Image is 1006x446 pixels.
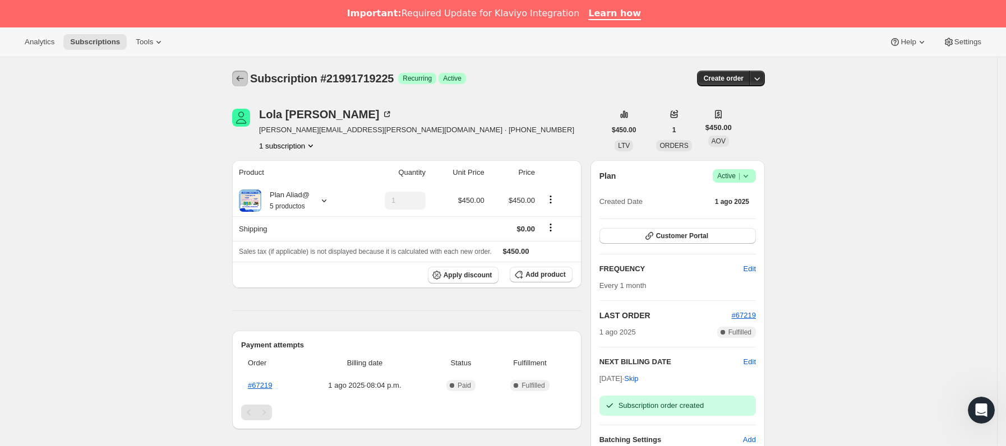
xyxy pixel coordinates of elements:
button: Create order [697,71,750,86]
th: Order [241,351,298,375]
a: #67219 [732,311,756,319]
button: Skip [617,370,645,388]
nav: Paginación [241,405,573,420]
span: Active [443,74,462,83]
span: Skip [624,373,638,384]
button: 1 [666,122,683,138]
span: Add product [525,270,565,279]
span: | [739,171,740,180]
span: Sales tax (if applicable) is not displayed because it is calculated with each new order. [239,248,492,255]
h2: Plan [599,170,616,182]
button: Shipping actions [542,221,560,234]
button: Tools [129,34,171,50]
span: Created Date [599,196,643,207]
button: Customer Portal [599,228,756,244]
span: Apply discount [444,271,492,280]
span: Analytics [25,38,54,47]
img: product img [239,189,261,212]
span: Fulfillment [494,357,565,369]
span: AOV [712,137,726,145]
button: Settings [936,34,988,50]
button: Product actions [259,140,316,151]
button: #67219 [732,310,756,321]
span: Tools [136,38,153,47]
span: 1 ago 2025 [715,197,749,206]
th: Shipping [232,216,356,241]
span: $450.00 [509,196,535,205]
span: [DATE] · [599,374,639,383]
button: Edit [744,356,756,368]
span: LTV [618,142,630,150]
span: 1 ago 2025 [599,327,636,338]
span: Billing date [302,357,428,369]
span: $450.00 [705,122,732,133]
span: Edit [744,263,756,275]
button: Product actions [542,193,560,206]
span: Subscription order created [619,401,704,410]
small: 5 productos [270,202,305,210]
h2: NEXT BILLING DATE [599,356,744,368]
b: Important: [347,8,402,18]
button: Help [883,34,934,50]
button: Analytics [18,34,61,50]
span: Lola Muro [232,109,250,127]
span: [PERSON_NAME][EMAIL_ADDRESS][PERSON_NAME][DOMAIN_NAME] · [PHONE_NUMBER] [259,124,574,136]
div: Required Update for Klaviyo Integration [347,8,579,19]
th: Price [488,160,538,185]
button: 1 ago 2025 [708,194,756,210]
h2: LAST ORDER [599,310,732,321]
span: $0.00 [516,225,535,233]
span: Subscriptions [70,38,120,47]
h2: Payment attempts [241,340,573,351]
span: 1 ago 2025 · 08:04 p.m. [302,380,428,391]
div: Plan Aliad@ [261,189,310,212]
h6: Batching Settings [599,434,743,445]
span: ORDERS [659,142,688,150]
span: Every 1 month [599,281,647,290]
span: Settings [954,38,981,47]
button: $450.00 [605,122,643,138]
button: Edit [737,260,763,278]
a: #67219 [248,381,272,389]
button: Subscriptions [63,34,127,50]
th: Quantity [356,160,429,185]
span: Paid [458,381,471,390]
th: Unit Price [429,160,488,185]
span: Recurring [403,74,432,83]
span: Fulfilled [522,381,544,390]
span: Customer Portal [656,231,708,240]
span: Subscription #21991719225 [250,72,394,85]
span: Status [435,357,488,369]
span: $450.00 [503,247,529,255]
th: Product [232,160,356,185]
button: Apply discount [428,267,499,284]
button: Add product [510,267,572,282]
span: Create order [704,74,744,83]
iframe: Intercom live chat [968,397,995,424]
a: Learn how [588,8,641,20]
span: Add [743,434,756,445]
span: Help [901,38,916,47]
h2: FREQUENCY [599,263,744,275]
div: Lola [PERSON_NAME] [259,109,393,120]
span: $450.00 [612,126,636,134]
span: $450.00 [458,196,484,205]
span: 1 [672,126,676,134]
span: Active [717,170,751,182]
span: Fulfilled [728,328,751,337]
button: Subscriptions [232,71,248,86]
